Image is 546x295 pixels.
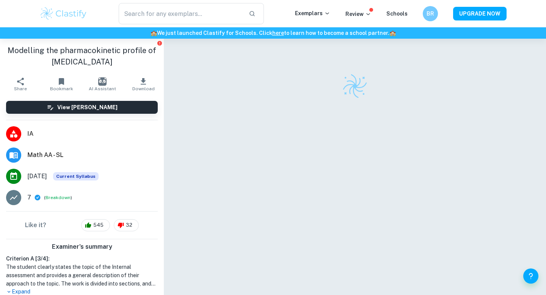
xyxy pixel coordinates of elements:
button: BR [423,6,438,21]
img: Clastify logo [342,73,368,99]
h6: View [PERSON_NAME] [57,103,118,111]
div: 545 [81,219,110,231]
span: 32 [122,221,136,229]
button: Download [123,74,164,95]
span: Download [132,86,155,91]
h1: The student clearly states the topic of the Internal assessment and provides a general descriptio... [6,263,158,288]
span: Bookmark [50,86,73,91]
p: Exemplars [295,9,330,17]
div: 32 [114,219,139,231]
span: AI Assistant [89,86,116,91]
button: View [PERSON_NAME] [6,101,158,114]
button: Bookmark [41,74,82,95]
span: IA [27,129,158,138]
button: Breakdown [45,194,71,201]
h1: Modelling the pharmacokinetic profile of [MEDICAL_DATA] [6,45,158,67]
img: Clastify logo [39,6,88,21]
span: [DATE] [27,172,47,181]
span: Share [14,86,27,91]
button: Help and Feedback [523,268,538,284]
a: here [272,30,284,36]
button: AI Assistant [82,74,123,95]
span: 🏫 [389,30,396,36]
h6: Like it? [25,221,46,230]
span: Math AA - SL [27,151,158,160]
span: ( ) [44,194,72,201]
span: Current Syllabus [53,172,99,180]
img: AI Assistant [98,77,107,86]
a: Schools [386,11,408,17]
h6: We just launched Clastify for Schools. Click to learn how to become a school partner. [2,29,544,37]
span: 🏫 [151,30,157,36]
input: Search for any exemplars... [119,3,243,24]
div: This exemplar is based on the current syllabus. Feel free to refer to it for inspiration/ideas wh... [53,172,99,180]
span: 545 [89,221,108,229]
p: Review [345,10,371,18]
p: 7 [27,193,31,202]
button: Report issue [157,40,162,46]
h6: Criterion A [ 3 / 4 ]: [6,254,158,263]
h6: BR [426,9,435,18]
button: UPGRADE NOW [453,7,507,20]
h6: Examiner's summary [3,242,161,251]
